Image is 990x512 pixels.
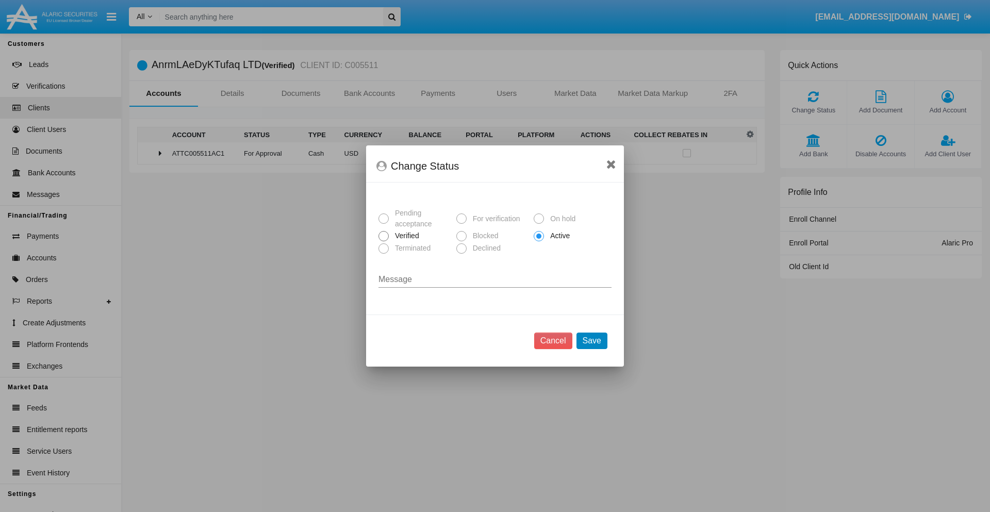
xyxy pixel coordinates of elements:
span: Blocked [467,230,501,241]
button: Cancel [534,333,572,349]
div: Change Status [376,158,614,174]
span: Declined [467,243,503,254]
span: Active [544,230,572,241]
button: Save [576,333,607,349]
span: Terminated [389,243,433,254]
span: Pending acceptance [389,208,452,229]
span: Verified [389,230,422,241]
span: On hold [544,213,578,224]
span: For verification [467,213,523,224]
